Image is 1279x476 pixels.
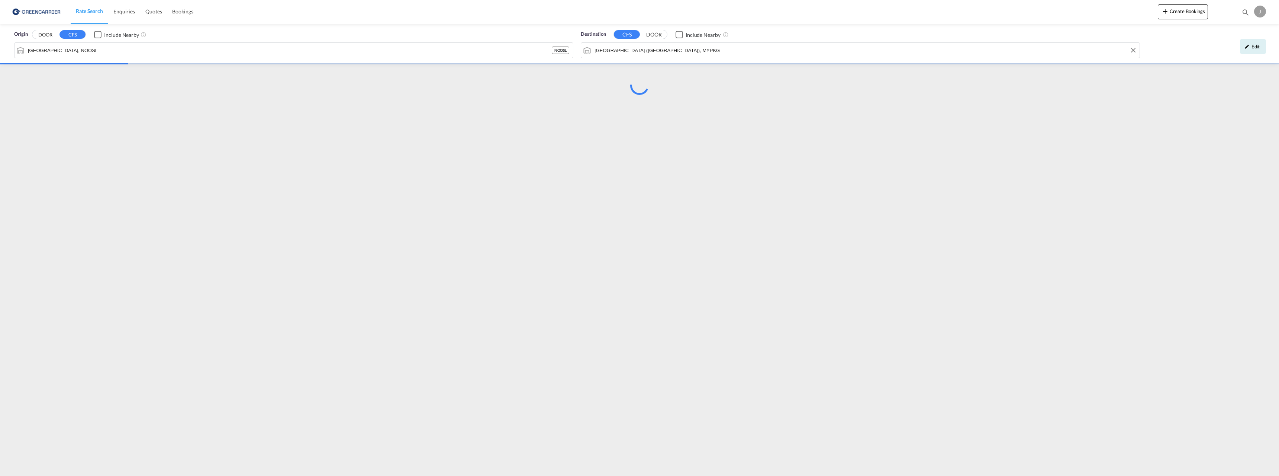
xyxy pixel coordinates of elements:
input: Search by Port [595,45,1136,56]
div: J [1254,6,1266,17]
button: Clear Input [1128,45,1139,56]
md-icon: Unchecked: Ignores neighbouring ports when fetching rates.Checked : Includes neighbouring ports w... [723,32,729,38]
md-icon: Unchecked: Ignores neighbouring ports when fetching rates.Checked : Includes neighbouring ports w... [141,32,146,38]
span: Origin [14,31,28,38]
input: Search by Port [28,45,552,56]
button: CFS [59,30,86,39]
button: DOOR [641,31,667,39]
md-icon: icon-plus 400-fg [1161,7,1170,16]
md-icon: icon-magnify [1241,8,1250,16]
button: icon-plus 400-fgCreate Bookings [1158,4,1208,19]
md-icon: icon-pencil [1244,44,1250,49]
div: Include Nearby [104,31,139,39]
img: e39c37208afe11efa9cb1d7a6ea7d6f5.png [11,3,61,20]
div: icon-magnify [1241,8,1250,19]
div: icon-pencilEdit [1240,39,1266,54]
span: Rate Search [76,8,103,14]
span: Enquiries [113,8,135,15]
md-checkbox: Checkbox No Ink [676,31,721,38]
div: Include Nearby [686,31,721,39]
button: DOOR [32,31,58,39]
md-input-container: Oslo, NOOSL [15,43,573,58]
span: Destination [581,31,606,38]
span: Quotes [145,8,162,15]
md-checkbox: Checkbox No Ink [94,31,139,38]
button: CFS [614,30,640,39]
div: NOOSL [552,47,570,54]
span: Bookings [172,8,193,15]
md-input-container: Port Klang (Pelabuhan Klang), MYPKG [581,43,1140,58]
